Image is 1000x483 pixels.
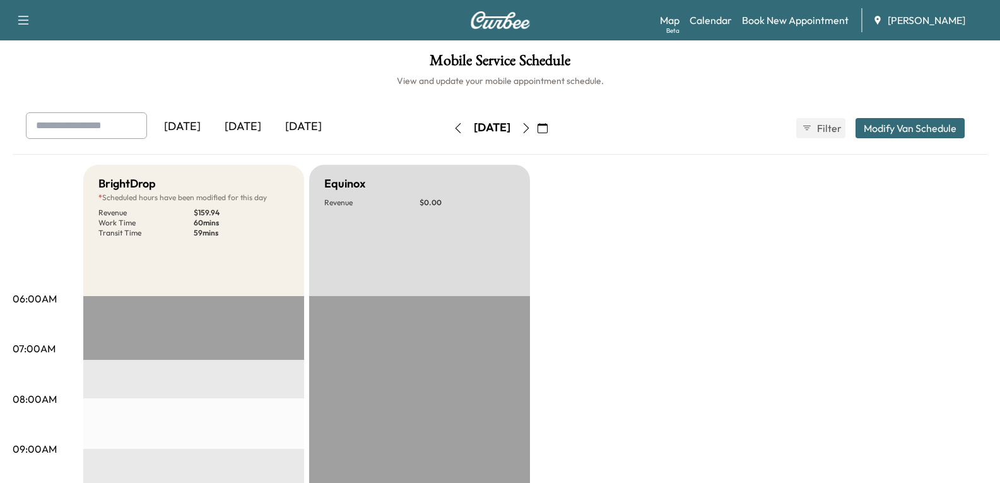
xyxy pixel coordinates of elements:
p: 08:00AM [13,391,57,407]
div: [DATE] [152,112,213,141]
p: Revenue [324,198,420,208]
a: MapBeta [660,13,679,28]
p: $ 159.94 [194,208,289,218]
div: [DATE] [474,120,510,136]
button: Modify Van Schedule [856,118,965,138]
p: 07:00AM [13,341,56,356]
p: Work Time [98,218,194,228]
p: Revenue [98,208,194,218]
p: $ 0.00 [420,198,515,208]
p: 09:00AM [13,441,57,456]
img: Curbee Logo [470,11,531,29]
h6: View and update your mobile appointment schedule. [13,75,987,87]
h1: Mobile Service Schedule [13,53,987,75]
p: 06:00AM [13,291,57,306]
a: Calendar [690,13,732,28]
div: [DATE] [273,112,334,141]
div: Beta [666,26,679,35]
span: [PERSON_NAME] [888,13,965,28]
span: Filter [817,121,840,136]
button: Filter [796,118,845,138]
p: 59 mins [194,228,289,238]
p: Scheduled hours have been modified for this day [98,193,289,203]
a: Book New Appointment [742,13,849,28]
h5: BrightDrop [98,175,156,193]
h5: Equinox [324,175,365,193]
p: 60 mins [194,218,289,228]
div: [DATE] [213,112,273,141]
p: Transit Time [98,228,194,238]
